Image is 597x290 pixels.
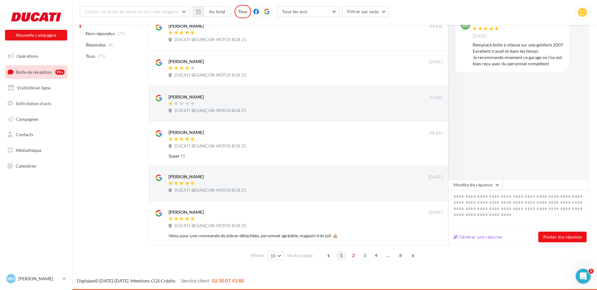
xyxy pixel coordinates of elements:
button: Poster ma réponse [538,232,587,242]
a: Médiathèque [4,144,68,157]
a: Digitaleo [77,278,95,283]
div: [PERSON_NAME] [169,58,204,65]
span: © [DATE]-[DATE] - - - [77,278,244,283]
span: Sollicitation d'avis [16,101,51,106]
button: Au total [193,6,231,17]
span: 09 juil. [430,24,443,30]
a: Opérations [4,50,68,63]
span: DD [462,22,469,28]
div: [PERSON_NAME] [169,94,204,100]
button: Nouvelle campagne [5,30,67,40]
span: Campagnes [16,116,38,121]
span: DUCATI BESANÇON-MOTOS BOX 25 [175,37,246,43]
span: DUCATI BESANÇON-MOTOS BOX 25 [175,188,246,193]
div: Tous [234,5,251,18]
span: [DATE] [429,210,443,216]
span: Tous les avis [282,9,308,14]
a: CGS [151,278,159,283]
span: Contacts [16,132,33,137]
span: Non répondus [86,30,115,37]
a: Sollicitation d'avis [4,97,68,110]
span: Répondus [86,42,106,48]
span: 1 [336,250,346,260]
span: Boîte de réception [16,69,52,74]
iframe: Intercom live chat [576,269,591,284]
button: Modèle de réponse [448,180,503,190]
button: Filtrer par note [342,6,389,17]
span: 06 juin [430,130,443,136]
span: 12 juin [430,95,443,100]
span: DUCATI BESANÇON-MOTOS BOX 25 [175,108,246,114]
span: 10 [271,253,276,258]
span: Visibilité en ligne [17,85,51,90]
a: Crédits [161,278,175,283]
div: [PERSON_NAME] [169,129,204,136]
span: DUCATI BESANÇON-MOTOS BOX 25 [175,223,246,229]
a: Calendrier [4,159,68,173]
span: Tous [86,53,95,59]
p: [PERSON_NAME] [18,276,60,282]
button: Générer une réponse [451,233,505,241]
button: Tous les avis [277,6,340,17]
span: 8 [395,250,406,260]
a: Contacts [4,128,68,141]
button: 10 [268,251,284,260]
span: DUCATI BESANÇON-MOTOS BOX 25 [175,143,246,149]
span: (4) [108,42,114,47]
span: 02 30 07 43 80 [212,277,244,283]
span: 3 [360,250,370,260]
a: Mentions [131,278,149,283]
a: Mo [PERSON_NAME] [5,273,67,285]
a: Visibilité en ligne [4,81,68,94]
div: [PERSON_NAME] [169,174,204,180]
span: résultats/page [287,253,313,259]
span: Opérations [16,53,38,59]
span: (71) [117,31,125,36]
div: Remplacé boîte à vitesse sur une goldwin 2007 Excellent travail et dans les temps. Je recommande ... [473,42,564,67]
span: [DATE] [429,175,443,180]
span: Afficher [250,253,264,259]
div: Venu pour une commande de pièces détachées, personnel agréable, magasin très joli 👍🏼 [169,233,402,239]
span: 2 [348,250,358,260]
div: 99+ [55,70,65,75]
span: DUCATI BESANÇON-MOTOS BOX 25 [175,72,246,78]
button: Choisir un point de vente ou un code magasin [80,6,190,17]
span: Service client [181,277,209,283]
span: 1 [589,269,594,274]
span: [DATE] [473,34,487,39]
div: Super !!! [169,153,402,159]
span: 4 [371,250,381,260]
span: (75) [98,54,105,59]
a: Campagnes [4,113,68,126]
a: Boîte de réception99+ [4,65,68,79]
span: Choisir un point de vente ou un code magasin [85,9,178,14]
span: [DATE] [429,59,443,65]
div: [PERSON_NAME] [169,209,204,215]
span: Calendrier [16,163,37,169]
span: Mo [7,276,15,282]
div: [PERSON_NAME] [473,20,508,25]
span: ... [383,250,393,260]
span: Médiathèque [16,148,41,153]
button: Au total [204,6,231,17]
div: [PERSON_NAME] [169,23,204,29]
